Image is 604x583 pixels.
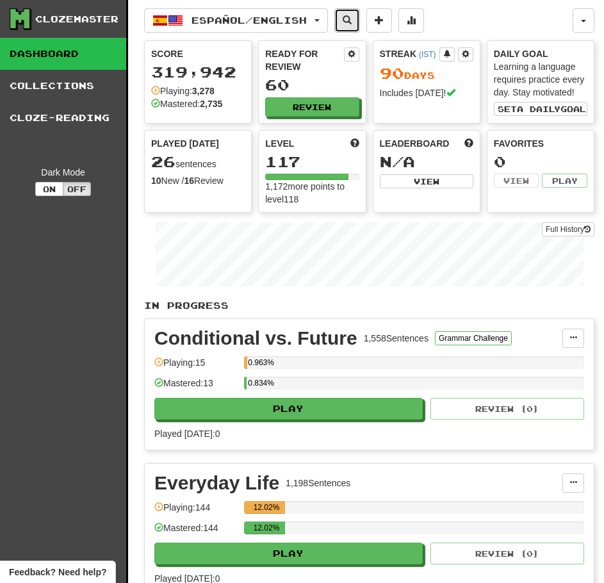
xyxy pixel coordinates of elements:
div: 1,172 more points to level 118 [265,180,359,206]
span: Played [DATE]: 0 [154,429,220,439]
button: Play [542,174,587,188]
button: Search sentences [334,8,360,33]
a: (IST) [419,50,436,59]
button: View [494,174,539,188]
button: View [380,174,473,188]
span: N/A [380,152,415,170]
button: Grammar Challenge [435,331,512,345]
button: More stats [398,8,424,33]
div: Clozemaster [35,13,118,26]
div: Streak [380,47,439,60]
div: Day s [380,65,473,82]
button: On [35,182,63,196]
div: Playing: [151,85,215,97]
button: Review (0) [430,543,584,564]
span: Open feedback widget [9,566,106,579]
strong: 10 [151,176,161,186]
span: Level [265,137,294,150]
div: sentences [151,154,245,170]
div: 60 [265,77,359,93]
button: Español/English [144,8,328,33]
button: Review (0) [430,398,584,420]
div: 319,942 [151,64,245,80]
div: Daily Goal [494,47,587,60]
div: Learning a language requires practice every day. Stay motivated! [494,60,587,99]
button: Add sentence to collection [366,8,392,33]
span: Played [DATE] [151,137,219,150]
strong: 16 [184,176,194,186]
div: Playing: 15 [154,356,238,377]
div: Everyday Life [154,473,279,493]
div: Playing: 144 [154,501,238,522]
span: 90 [380,64,404,82]
a: Full History [542,222,594,236]
span: Leaderboard [380,137,450,150]
div: 1,198 Sentences [286,477,350,489]
div: 1,558 Sentences [364,332,429,345]
div: Conditional vs. Future [154,329,357,348]
span: Score more points to level up [350,137,359,150]
strong: 2,735 [200,99,222,109]
p: In Progress [144,299,594,312]
span: Español / English [192,15,307,26]
div: 0 [494,154,587,170]
span: This week in points, UTC [464,137,473,150]
div: 117 [265,154,359,170]
button: Off [63,182,91,196]
div: Favorites [494,137,587,150]
span: 26 [151,152,175,170]
button: Play [154,398,423,420]
div: Dark Mode [10,166,117,179]
button: Seta dailygoal [494,102,587,116]
strong: 3,278 [192,86,215,96]
button: Review [265,97,359,117]
div: Includes [DATE]! [380,86,473,99]
span: a daily [517,104,560,113]
div: Ready for Review [265,47,343,73]
button: Play [154,543,423,564]
div: 12.02% [248,521,285,534]
div: Mastered: [151,97,222,110]
div: Mastered: 13 [154,377,238,398]
div: 12.02% [248,501,285,514]
div: Mastered: 144 [154,521,238,543]
div: New / Review [151,174,245,187]
div: Score [151,47,245,60]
